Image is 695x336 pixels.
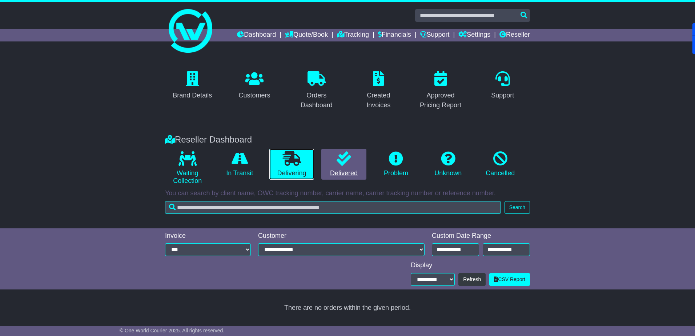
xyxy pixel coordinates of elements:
a: Cancelled [478,149,523,180]
div: Created Invoices [356,91,401,110]
div: Custom Date Range [432,232,530,240]
a: In Transit [217,149,262,180]
a: Problem [374,149,418,180]
a: Dashboard [237,29,276,41]
div: Approved Pricing Report [418,91,463,110]
a: Approved Pricing Report [413,69,468,113]
a: Financials [378,29,411,41]
a: Waiting Collection [165,149,210,188]
a: Delivered [321,149,366,180]
a: Settings [458,29,490,41]
button: Search [505,201,530,214]
span: © One World Courier 2025. All rights reserved. [120,328,225,333]
a: Created Invoices [351,69,406,113]
div: Display [411,261,530,269]
div: Support [491,91,514,100]
div: Orders Dashboard [294,91,339,110]
div: There are no orders within the given period. [165,304,530,312]
a: Support [486,69,519,103]
p: You can search by client name, OWC tracking number, carrier name, carrier tracking number or refe... [165,189,530,197]
a: Orders Dashboard [289,69,344,113]
a: Support [420,29,449,41]
div: Invoice [165,232,251,240]
a: Customers [234,69,275,103]
div: Customers [238,91,270,100]
a: Delivering [269,149,314,180]
button: Refresh [458,273,486,286]
div: Customer [258,232,425,240]
div: Reseller Dashboard [161,135,534,145]
a: CSV Report [489,273,530,286]
a: Unknown [426,149,470,180]
a: Quote/Book [285,29,328,41]
a: Reseller [499,29,530,41]
div: Brand Details [173,91,212,100]
a: Brand Details [168,69,217,103]
a: Tracking [337,29,369,41]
